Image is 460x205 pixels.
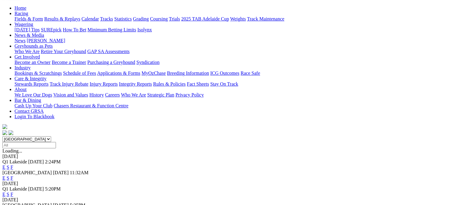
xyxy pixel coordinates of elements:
a: Schedule of Fees [63,71,96,76]
div: Care & Integrity [15,81,458,87]
a: Login To Blackbook [15,114,54,119]
input: Select date [2,142,56,148]
img: twitter.svg [8,130,13,135]
a: F [11,165,13,170]
span: Q1 Lakeside [2,186,27,191]
a: F [11,192,13,197]
img: facebook.svg [2,130,7,135]
span: [DATE] [28,159,44,164]
a: Integrity Reports [119,81,152,87]
a: Bookings & Scratchings [15,71,62,76]
a: We Love Our Dogs [15,92,52,97]
a: Get Involved [15,54,40,59]
span: 11:32AM [70,170,89,175]
a: F [11,175,13,181]
a: Strategic Plan [147,92,174,97]
a: Rules & Policies [153,81,186,87]
a: How To Bet [63,27,86,32]
div: [DATE] [2,181,458,186]
div: Get Involved [15,60,458,65]
span: [DATE] [53,170,69,175]
a: S [7,175,9,181]
a: Racing [15,11,28,16]
a: Vision and Values [53,92,88,97]
a: Privacy Policy [175,92,204,97]
a: Careers [105,92,120,97]
span: 2:24PM [45,159,61,164]
a: Industry [15,65,31,70]
a: Track Injury Rebate [50,81,88,87]
a: Minimum Betting Limits [87,27,136,32]
a: Cash Up Your Club [15,103,52,108]
span: Q1 Lakeside [2,159,27,164]
a: History [89,92,104,97]
a: Purchasing a Greyhound [87,60,135,65]
a: E [2,165,5,170]
a: Retire Your Greyhound [41,49,86,54]
a: Grading [133,16,149,21]
a: Isolynx [137,27,152,32]
a: E [2,175,5,181]
div: Racing [15,16,458,22]
span: 5:20PM [45,186,61,191]
a: Home [15,5,26,11]
span: [DATE] [28,186,44,191]
a: Track Maintenance [247,16,284,21]
a: Injury Reports [90,81,118,87]
a: GAP SA Assessments [87,49,130,54]
a: Results & Replays [44,16,80,21]
img: logo-grsa-white.png [2,124,7,129]
div: Bar & Dining [15,103,458,109]
a: Tracks [100,16,113,21]
a: Calendar [81,16,99,21]
a: Race Safe [240,71,260,76]
a: MyOzChase [142,71,166,76]
div: News & Media [15,38,458,43]
div: [DATE] [2,154,458,159]
a: Statistics [114,16,132,21]
a: Fields & Form [15,16,43,21]
a: Weights [230,16,246,21]
div: [DATE] [2,197,458,203]
a: E [2,192,5,197]
a: Breeding Information [167,71,209,76]
a: Who We Are [15,49,40,54]
a: Become a Trainer [52,60,86,65]
a: 2025 TAB Adelaide Cup [181,16,229,21]
div: About [15,92,458,98]
a: News & Media [15,33,44,38]
a: Who We Are [121,92,146,97]
a: S [7,165,9,170]
a: Greyhounds as Pets [15,43,53,49]
a: Bar & Dining [15,98,41,103]
a: S [7,192,9,197]
a: Wagering [15,22,33,27]
a: News [15,38,25,43]
div: Industry [15,71,458,76]
a: [PERSON_NAME] [27,38,65,43]
a: Become an Owner [15,60,51,65]
a: Applications & Forms [97,71,140,76]
a: About [15,87,27,92]
a: Stewards Reports [15,81,48,87]
a: SUREpick [41,27,61,32]
div: Greyhounds as Pets [15,49,458,54]
a: Stay On Track [210,81,238,87]
span: Loading... [2,148,22,153]
a: [DATE] Tips [15,27,40,32]
div: Wagering [15,27,458,33]
span: [GEOGRAPHIC_DATA] [2,170,52,175]
a: Syndication [136,60,159,65]
a: ICG Outcomes [210,71,239,76]
a: Trials [169,16,180,21]
a: Contact GRSA [15,109,44,114]
a: Chasers Restaurant & Function Centre [54,103,128,108]
a: Coursing [150,16,168,21]
a: Fact Sheets [187,81,209,87]
a: Care & Integrity [15,76,47,81]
